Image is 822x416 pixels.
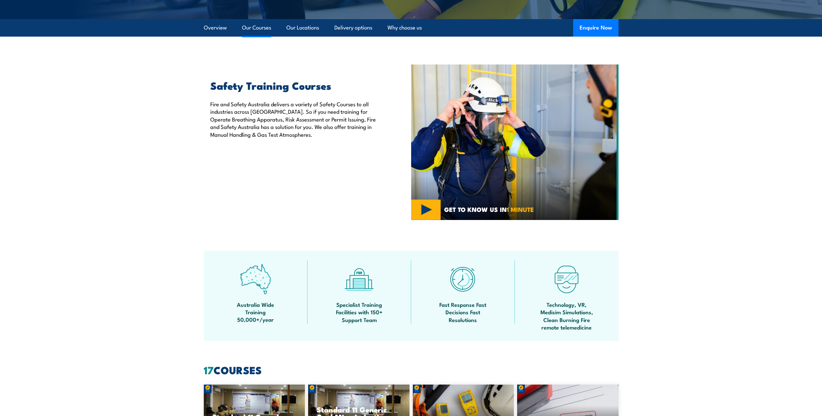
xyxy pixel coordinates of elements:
strong: 1 MINUTE [507,204,534,214]
a: Delivery options [334,19,372,36]
span: GET TO KNOW US IN [444,206,534,212]
strong: 17 [204,362,214,378]
p: Fire and Safety Australia delivers a variety of Safety Courses to all industries across [GEOGRAPH... [210,100,381,138]
img: auswide-icon [240,264,271,295]
img: fast-icon [447,264,478,295]
a: Our Courses [242,19,271,36]
h2: COURSES [204,365,619,374]
a: Overview [204,19,227,36]
a: Why choose us [388,19,422,36]
span: Specialist Training Facilities with 150+ Support Team [330,301,388,323]
img: Safety Training COURSES (1) [411,64,619,220]
a: Our Locations [286,19,319,36]
button: Enquire Now [573,19,619,37]
img: facilities-icon [344,264,375,295]
span: Australia Wide Training 50,000+/year [226,301,285,323]
h2: Safety Training Courses [210,81,381,90]
span: Technology, VR, Medisim Simulations, Clean Burning Fire remote telemedicine [538,301,596,331]
span: Fast Response Fast Decisions Fast Resolutions [434,301,492,323]
img: tech-icon [551,264,582,295]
